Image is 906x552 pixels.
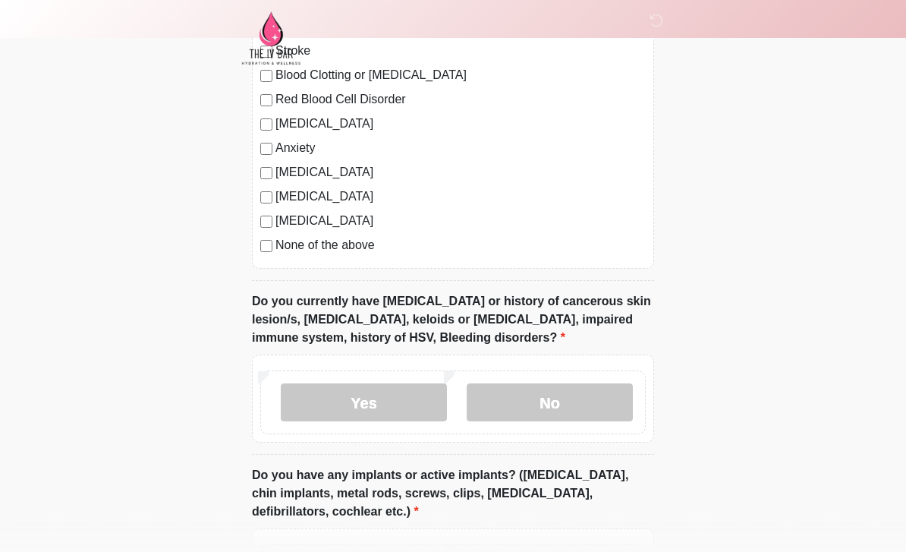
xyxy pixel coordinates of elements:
label: No [467,384,633,422]
label: [MEDICAL_DATA] [275,188,646,207]
input: None of the above [260,241,272,253]
label: [MEDICAL_DATA] [275,115,646,134]
label: Yes [281,384,447,422]
label: Anxiety [275,140,646,158]
label: Red Blood Cell Disorder [275,91,646,109]
input: Blood Clotting or [MEDICAL_DATA] [260,71,272,83]
label: Do you have any implants or active implants? ([MEDICAL_DATA], chin implants, metal rods, screws, ... [252,467,654,522]
label: [MEDICAL_DATA] [275,213,646,231]
input: Anxiety [260,144,272,156]
label: None of the above [275,237,646,255]
img: The IV Bar, LLC Logo [237,11,305,65]
label: [MEDICAL_DATA] [275,164,646,182]
input: [MEDICAL_DATA] [260,119,272,131]
input: [MEDICAL_DATA] [260,192,272,204]
input: [MEDICAL_DATA] [260,216,272,229]
input: [MEDICAL_DATA] [260,168,272,180]
input: Red Blood Cell Disorder [260,95,272,107]
label: Do you currently have [MEDICAL_DATA] or history of cancerous skin lesion/s, [MEDICAL_DATA], keloi... [252,293,654,348]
